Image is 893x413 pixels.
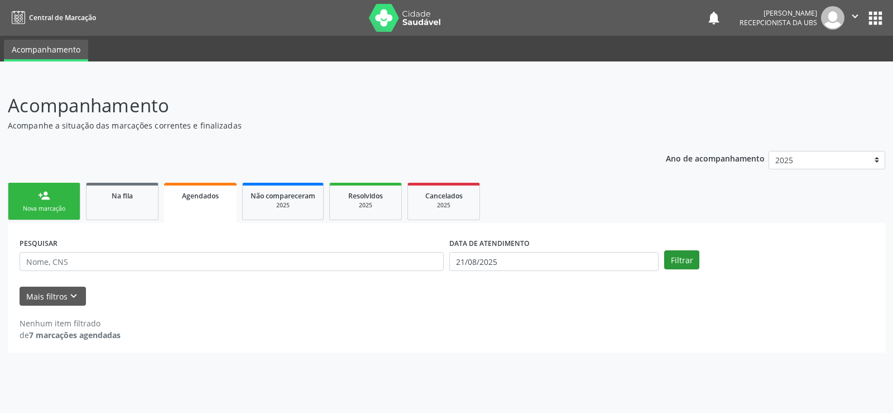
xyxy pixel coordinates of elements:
p: Acompanhamento [8,92,622,120]
span: Na fila [112,191,133,201]
div: de [20,329,121,341]
a: Central de Marcação [8,8,96,27]
label: PESQUISAR [20,235,57,252]
span: Recepcionista da UBS [740,18,817,27]
span: Agendados [182,191,219,201]
p: Ano de acompanhamento [666,151,765,165]
div: Nenhum item filtrado [20,317,121,329]
button:  [844,6,866,30]
button: Mais filtroskeyboard_arrow_down [20,287,86,306]
span: Cancelados [425,191,463,201]
span: Resolvidos [348,191,383,201]
div: 2025 [416,201,472,210]
button: notifications [706,10,722,26]
a: Acompanhamento [4,40,88,61]
div: person_add [38,189,50,202]
img: img [821,6,844,30]
strong: 7 marcações agendadas [29,330,121,340]
i: keyboard_arrow_down [68,290,80,302]
div: Nova marcação [16,205,72,213]
button: apps [866,8,885,28]
input: Nome, CNS [20,252,444,271]
i:  [849,10,861,22]
p: Acompanhe a situação das marcações correntes e finalizadas [8,120,622,131]
div: 2025 [338,201,393,210]
div: 2025 [251,201,315,210]
div: [PERSON_NAME] [740,8,817,18]
label: DATA DE ATENDIMENTO [449,235,530,252]
input: Selecione um intervalo [449,252,659,271]
span: Não compareceram [251,191,315,201]
button: Filtrar [664,250,699,269]
span: Central de Marcação [29,13,96,22]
